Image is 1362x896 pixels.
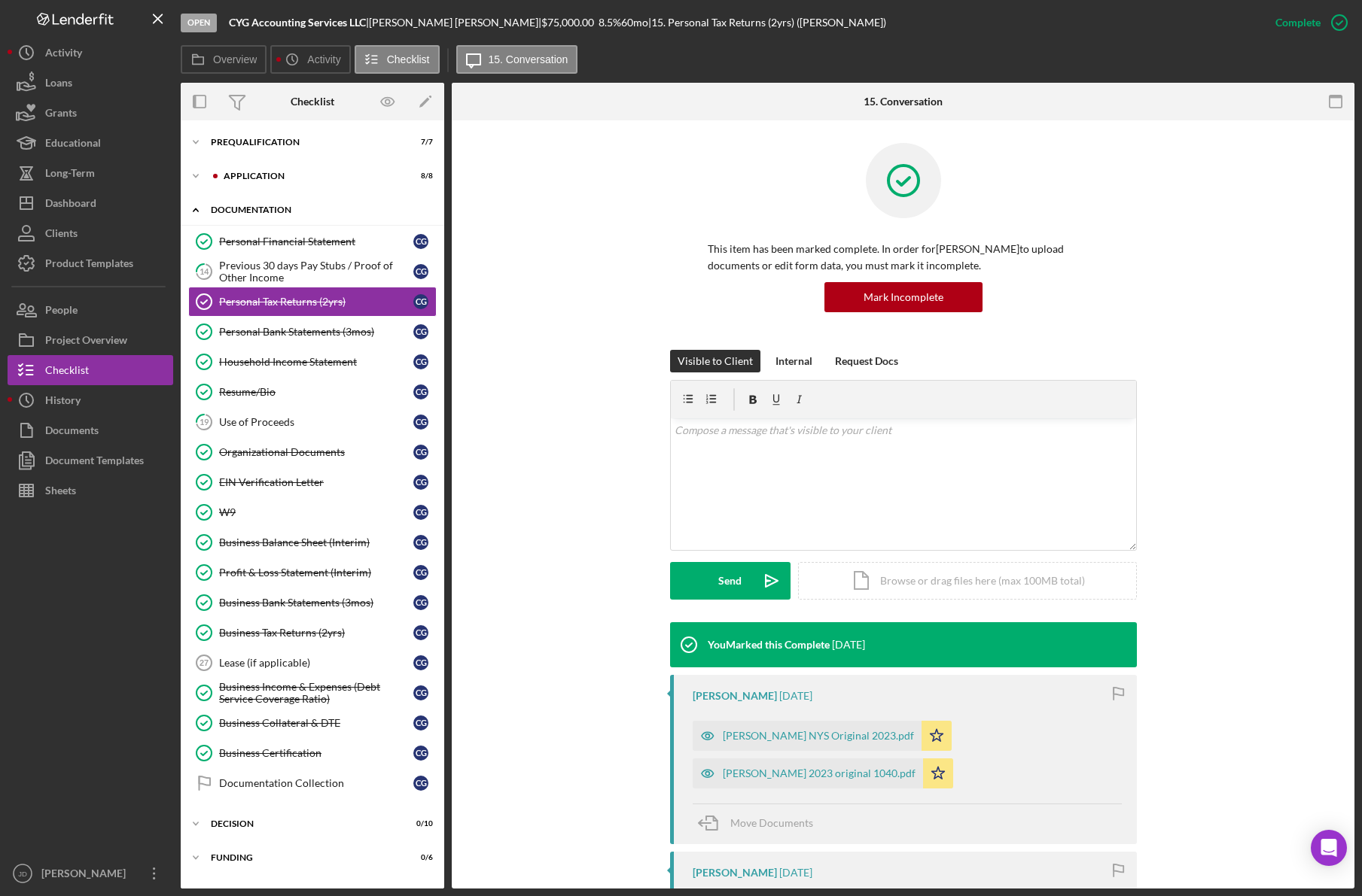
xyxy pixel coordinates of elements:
[200,266,209,276] tspan: 14
[188,377,437,407] a: Resume/BioCG
[768,350,820,372] button: Internal
[8,38,173,68] button: Activity
[18,870,27,878] text: JD
[45,295,78,329] div: People
[413,746,428,761] div: C G
[188,497,437,527] a: W9CG
[45,445,144,479] div: Document Templates
[219,446,413,458] div: Organizational Documents
[8,415,173,445] button: Documents
[188,588,437,618] a: Business Bank Statements (3mos)CG
[213,53,257,65] label: Overview
[413,776,428,791] div: C G
[599,17,621,29] div: 8.5 %
[406,853,433,862] div: 0 / 6
[730,816,813,829] span: Move Documents
[678,350,753,372] div: Visible to Client
[8,475,173,506] button: Sheets
[8,68,173,98] button: Loans
[413,625,428,640] div: C G
[723,730,914,742] div: [PERSON_NAME] NYS Original 2023.pdf
[188,738,437,768] a: Business CertificationCG
[8,98,173,128] button: Grants
[45,68,72,102] div: Loans
[219,627,413,639] div: Business Tax Returns (2yrs)
[45,128,101,162] div: Educational
[824,282,983,312] button: Mark Incomplete
[369,17,541,29] div: [PERSON_NAME] [PERSON_NAME] |
[648,17,886,29] div: | 15. Personal Tax Returns (2yrs) ([PERSON_NAME])
[219,657,413,669] div: Lease (if applicable)
[224,172,395,181] div: Application
[693,690,777,702] div: [PERSON_NAME]
[219,597,413,609] div: Business Bank Statements (3mos)
[8,325,173,355] button: Project Overview
[406,138,433,147] div: 7 / 7
[188,557,437,588] a: Profit & Loss Statement (Interim)CG
[219,260,413,284] div: Previous 30 days Pay Stubs / Proof of Other Income
[188,618,437,648] a: Business Tax Returns (2yrs)CG
[406,819,433,828] div: 0 / 10
[413,354,428,369] div: C G
[188,527,437,557] a: Business Balance Sheet (Interim)CG
[413,655,428,670] div: C G
[188,347,437,377] a: Household Income StatementCG
[670,562,791,600] button: Send
[211,138,395,147] div: Prequalification
[718,562,742,600] div: Send
[8,445,173,475] a: Document Templates
[456,45,578,74] button: 15. Conversation
[38,858,136,892] div: [PERSON_NAME]
[8,158,173,188] button: Long-Term
[489,53,568,65] label: 15. Conversation
[211,819,395,828] div: Decision
[181,45,267,74] button: Overview
[8,218,173,248] a: Clients
[1260,8,1354,38] button: Complete
[8,248,173,278] button: Product Templates
[229,16,366,29] b: CYG Accounting Services LLC
[708,639,830,651] div: You Marked this Complete
[8,188,173,218] a: Dashboard
[541,17,599,29] div: $75,000.00
[413,324,428,339] div: C G
[8,355,173,385] button: Checklist
[188,257,437,287] a: 14Previous 30 days Pay Stubs / Proof of Other IncomeCG
[8,385,173,415] button: History
[413,715,428,730] div: C G
[188,317,437,347] a: Personal Bank Statements (3mos)CG
[219,777,413,789] div: Documentation Collection
[307,53,340,65] label: Activity
[406,887,433,896] div: 0 / 3
[779,867,812,879] time: 2025-07-03 21:01
[8,295,173,325] button: People
[219,506,413,518] div: W9
[8,858,173,888] button: JD[PERSON_NAME]
[827,350,906,372] button: Request Docs
[219,536,413,548] div: Business Balance Sheet (Interim)
[200,658,209,667] tspan: 27
[219,566,413,579] div: Profit & Loss Statement (Interim)
[219,386,413,398] div: Resume/Bio
[219,476,413,488] div: EIN Verification Letter
[779,690,812,702] time: 2025-07-03 21:09
[219,416,413,428] div: Use of Proceeds
[413,565,428,580] div: C G
[1311,830,1347,866] div: Open Intercom Messenger
[413,475,428,490] div: C G
[45,38,82,71] div: Activity
[188,648,437,678] a: 27Lease (if applicable)CG
[45,415,99,449] div: Documents
[45,325,127,359] div: Project Overview
[832,639,865,651] time: 2025-07-13 23:08
[406,172,433,181] div: 8 / 8
[8,128,173,158] button: Educational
